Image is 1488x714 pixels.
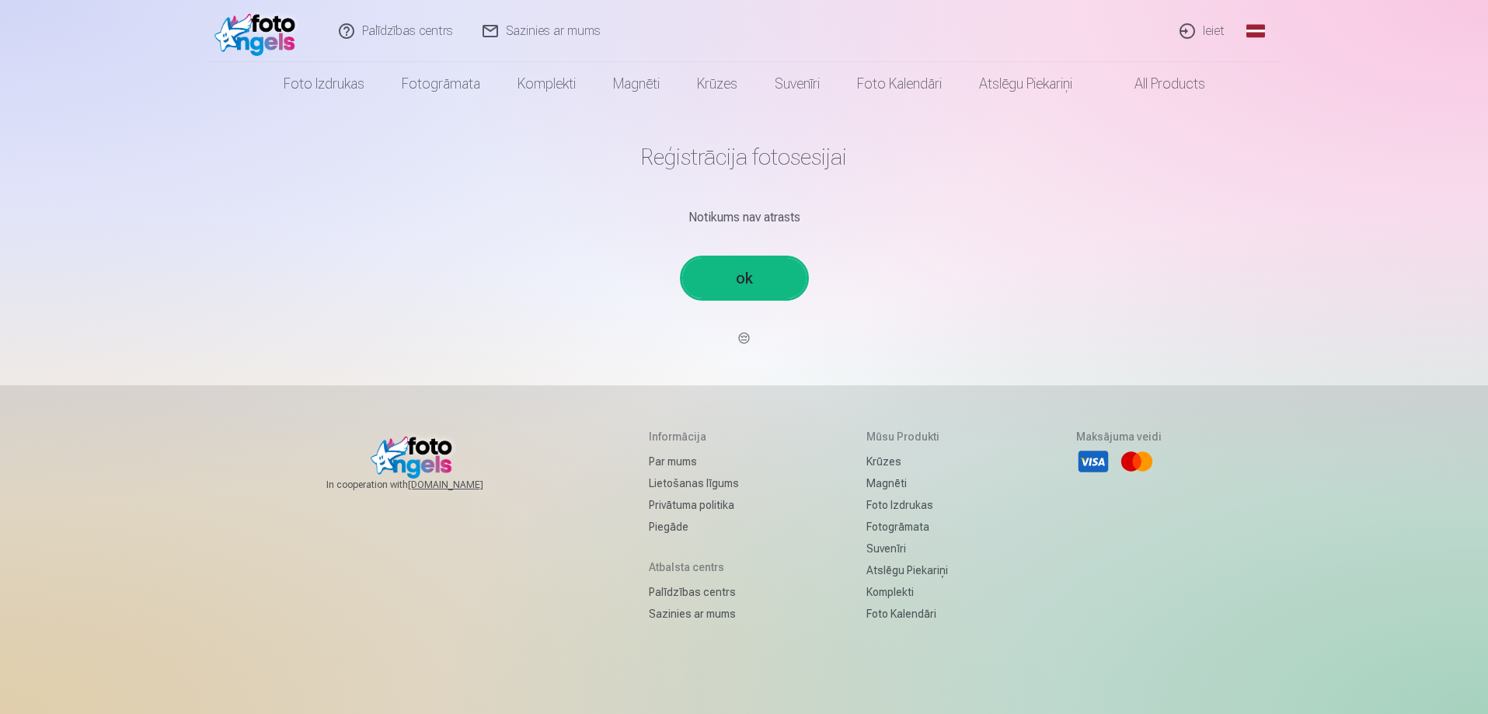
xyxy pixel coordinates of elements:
[1091,62,1224,106] a: All products
[265,62,383,106] a: Foto izdrukas
[649,516,739,538] a: Piegāde
[594,62,678,106] a: Magnēti
[678,62,756,106] a: Krūzes
[649,451,739,472] a: Par mums
[838,62,960,106] a: Foto kalendāri
[291,143,1198,171] h1: Reģistrācija fotosesijai
[866,603,948,625] a: Foto kalendāri
[866,472,948,494] a: Magnēti
[649,429,739,444] h5: Informācija
[499,62,594,106] a: Komplekti
[866,538,948,559] a: Suvenīri
[649,581,739,603] a: Palīdzības centrs
[214,6,304,56] img: /fa1
[960,62,1091,106] a: Atslēgu piekariņi
[756,62,838,106] a: Suvenīri
[866,429,948,444] h5: Mūsu produkti
[866,581,948,603] a: Komplekti
[866,559,948,581] a: Atslēgu piekariņi
[1120,444,1154,479] li: Mastercard
[383,62,499,106] a: Fotogrāmata
[291,208,1198,227] div: Notikums nav atrasts
[649,472,739,494] a: Lietošanas līgums
[649,603,739,625] a: Sazinies ar mums
[326,479,521,491] span: In cooperation with
[1076,444,1110,479] li: Visa
[408,479,521,491] a: [DOMAIN_NAME]
[866,494,948,516] a: Foto izdrukas
[682,258,807,298] a: ok
[649,494,739,516] a: Privātuma politika
[866,516,948,538] a: Fotogrāmata
[291,329,1198,348] p: 😔
[866,451,948,472] a: Krūzes
[649,559,739,575] h5: Atbalsta centrs
[1076,429,1162,444] h5: Maksājuma veidi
